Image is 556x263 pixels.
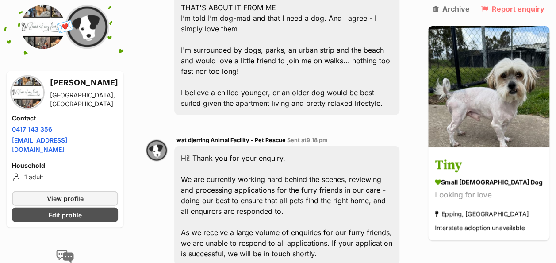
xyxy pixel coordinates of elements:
[56,249,74,263] img: conversation-icon-4a6f8262b818ee0b60e3300018af0b2d0b884aa5de6e9bcb8d3d4eeb1a70a7c4.svg
[49,210,82,219] span: Edit profile
[435,208,529,220] div: Epping, [GEOGRAPHIC_DATA]
[47,193,84,203] span: View profile
[55,17,75,36] span: 💌
[12,77,43,108] img: Kirsty Rice profile pic
[12,125,52,132] a: 0417 143 356
[65,4,109,49] img: wat djerring Animal Facility - Pet Rescue profile pic
[307,137,328,143] span: 9:18 pm
[21,4,65,49] img: Kirsty Rice profile pic
[481,4,544,12] a: Report enquiry
[12,171,118,182] li: 1 adult
[287,137,328,143] span: Sent at
[433,4,470,12] a: Archive
[50,90,118,108] div: [GEOGRAPHIC_DATA], [GEOGRAPHIC_DATA]
[435,155,543,175] h3: Tiny
[12,136,67,153] a: [EMAIL_ADDRESS][DOMAIN_NAME]
[435,189,543,201] div: Looking for love
[12,191,118,205] a: View profile
[428,26,549,147] img: Tiny
[435,178,543,187] div: small [DEMOGRAPHIC_DATA] Dog
[50,76,118,89] h3: [PERSON_NAME]
[428,149,549,240] a: Tiny small [DEMOGRAPHIC_DATA] Dog Looking for love Epping, [GEOGRAPHIC_DATA] Interstate adoption ...
[12,113,118,122] h4: Contact
[146,139,168,162] img: wat djerring Animal Facility - Pet Rescue profile pic
[12,161,118,170] h4: Household
[12,207,118,222] a: Edit profile
[176,137,286,143] span: wat djerring Animal Facility - Pet Rescue
[435,224,525,232] span: Interstate adoption unavailable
